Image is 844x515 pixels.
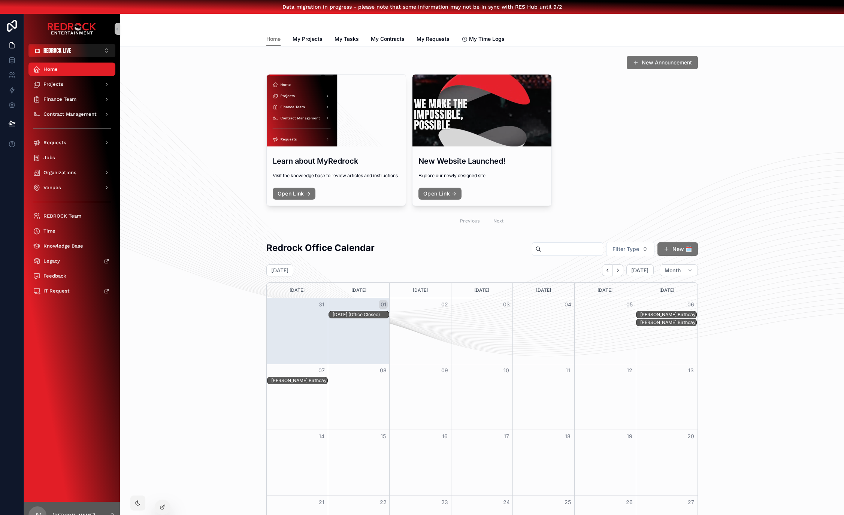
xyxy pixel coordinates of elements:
[502,366,511,375] button: 10
[43,140,66,146] span: Requests
[379,300,388,309] button: 01
[333,311,389,318] div: Labor Day (Office Closed)
[640,311,696,318] div: Ford Englerth Birthday
[640,319,696,326] div: Ed Kauffman Birthday
[317,366,326,375] button: 07
[43,66,58,72] span: Home
[28,254,115,268] a: Legacy
[43,111,97,117] span: Contract Management
[563,300,572,309] button: 04
[417,35,450,43] span: My Requests
[317,300,326,309] button: 31
[267,75,406,146] div: Screenshot-2025-08-19-at-2.09.49-PM.png
[266,32,281,46] a: Home
[637,283,696,298] div: [DATE]
[329,283,388,298] div: [DATE]
[271,377,327,384] div: Kelsey Schulte-Graham Birthday
[563,498,572,507] button: 25
[43,258,60,264] span: Legacy
[28,284,115,298] a: IT Request
[48,23,96,35] img: App logo
[627,56,698,69] button: New Announcement
[686,300,695,309] button: 06
[43,81,63,87] span: Projects
[43,243,83,249] span: Knowledge Base
[266,74,406,206] a: Learn about MyRedrockVisit the knowledge base to review articles and instructionsOpen Link →
[28,63,115,76] a: Home
[625,366,634,375] button: 12
[293,32,323,47] a: My Projects
[43,273,66,279] span: Feedback
[379,498,388,507] button: 22
[625,498,634,507] button: 26
[28,239,115,253] a: Knowledge Base
[268,283,327,298] div: [DATE]
[273,188,316,200] a: Open Link →
[462,32,505,47] a: My Time Logs
[613,264,623,276] button: Next
[612,245,639,253] span: Filter Type
[317,432,326,441] button: 14
[576,283,635,298] div: [DATE]
[412,75,551,146] div: Screenshot-2025-08-19-at-10.28.09-AM.png
[28,151,115,164] a: Jobs
[28,269,115,283] a: Feedback
[43,96,76,102] span: Finance Team
[657,242,698,256] button: New 🗓️
[660,264,698,276] button: Month
[271,267,288,274] h2: [DATE]
[391,283,450,298] div: [DATE]
[417,32,450,47] a: My Requests
[43,228,55,234] span: Time
[43,47,71,54] span: REDROCK LIVE
[686,498,695,507] button: 27
[266,35,281,43] span: Home
[563,366,572,375] button: 11
[563,432,572,441] button: 18
[28,224,115,238] a: Time
[502,300,511,309] button: 03
[28,181,115,194] a: Venues
[665,267,681,274] span: Month
[28,107,115,121] a: Contract Management
[418,188,462,200] a: Open Link →
[43,185,61,191] span: Venues
[418,173,545,179] span: Explore our newly designed site
[335,32,359,47] a: My Tasks
[43,170,76,176] span: Organizations
[371,35,405,43] span: My Contracts
[24,57,120,308] div: scrollable content
[686,366,695,375] button: 13
[440,366,449,375] button: 09
[469,35,505,43] span: My Time Logs
[502,432,511,441] button: 17
[266,242,375,254] h2: Redrock Office Calendar
[418,155,545,167] h3: New Website Launched!
[28,166,115,179] a: Organizations
[333,312,389,318] div: [DATE] (Office Closed)
[379,432,388,441] button: 15
[28,209,115,223] a: REDROCK Team
[43,155,55,161] span: Jobs
[371,32,405,47] a: My Contracts
[640,312,696,318] div: [PERSON_NAME] Birthday
[502,498,511,507] button: 24
[28,93,115,106] a: Finance Team
[606,242,654,256] button: Select Button
[625,300,634,309] button: 05
[440,498,449,507] button: 23
[271,378,327,384] div: [PERSON_NAME] Birthday
[412,74,552,206] a: New Website Launched!Explore our newly designed siteOpen Link →
[273,155,400,167] h3: Learn about MyRedrock
[440,432,449,441] button: 16
[273,173,400,179] span: Visit the knowledge base to review articles and instructions
[379,366,388,375] button: 08
[28,44,115,57] button: Select Button
[514,283,573,298] div: [DATE]
[293,35,323,43] span: My Projects
[317,498,326,507] button: 21
[28,136,115,149] a: Requests
[335,35,359,43] span: My Tasks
